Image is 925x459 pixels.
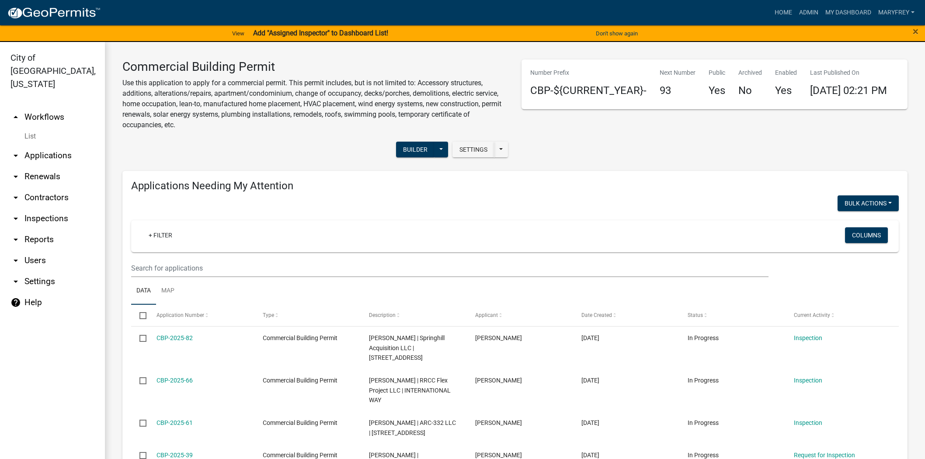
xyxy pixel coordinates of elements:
i: arrow_drop_down [10,150,21,161]
a: MaryFrey [875,4,918,21]
i: help [10,297,21,308]
datatable-header-cell: Applicant [467,305,573,326]
h4: Yes [709,84,725,97]
a: View [229,26,248,41]
datatable-header-cell: Description [361,305,467,326]
p: Use this application to apply for a commercial permit. This permit includes, but is not limited t... [122,78,508,130]
span: Current Activity [794,312,830,318]
button: Columns [845,227,888,243]
span: In Progress [688,377,719,384]
span: Liz Bell | Springhill Acquisition LLC | 1403 SPRING ST [369,334,445,362]
a: CBP-2025-39 [156,452,193,459]
button: Settings [452,142,494,157]
datatable-header-cell: Status [679,305,786,326]
span: × [913,25,918,38]
h3: Commercial Building Permit [122,59,508,74]
span: Type [263,312,274,318]
a: Map [156,277,180,305]
strong: Add "Assigned Inspector" to Dashboard List! [253,29,388,37]
p: Number Prefix [530,68,647,77]
a: Inspection [794,377,822,384]
a: Home [771,4,796,21]
a: CBP-2025-82 [156,334,193,341]
i: arrow_drop_up [10,112,21,122]
input: Search for applications [131,259,769,277]
span: 06/26/2025 [581,334,599,341]
button: Close [913,26,918,37]
span: 05/08/2025 [581,377,599,384]
h4: Applications Needing My Attention [131,180,899,192]
span: Date Created [581,312,612,318]
span: Status [688,312,703,318]
span: Commercial Building Permit [263,419,337,426]
h4: No [738,84,762,97]
datatable-header-cell: Select [131,305,148,326]
a: Inspection [794,334,822,341]
span: Commercial Building Permit [263,334,337,341]
a: My Dashboard [822,4,875,21]
datatable-header-cell: Type [254,305,360,326]
h4: CBP-${CURRENT_YEAR}- [530,84,647,97]
button: Builder [396,142,435,157]
a: Admin [796,4,822,21]
span: 04/01/2025 [581,452,599,459]
span: In Progress [688,419,719,426]
a: Inspection [794,419,822,426]
span: Description [369,312,396,318]
span: Commercial Building Permit [263,452,337,459]
button: Don't show again [592,26,641,41]
p: Enabled [775,68,797,77]
a: CBP-2025-61 [156,419,193,426]
a: Data [131,277,156,305]
span: Commercial Building Permit [263,377,337,384]
datatable-header-cell: Date Created [573,305,679,326]
p: Next Number [660,68,695,77]
span: Applicant [475,312,498,318]
span: Jason Sams | ARC-332 LLC | 332 SPRING STREET [369,419,456,436]
p: Archived [738,68,762,77]
span: Robert Libs | RRCC Flex Project LLC | INTERNATIONAL WAY [369,377,451,404]
i: arrow_drop_down [10,276,21,287]
i: arrow_drop_down [10,213,21,224]
p: Last Published On [810,68,887,77]
h4: Yes [775,84,797,97]
span: Liz Bell [475,334,522,341]
i: arrow_drop_down [10,192,21,203]
i: arrow_drop_down [10,255,21,266]
datatable-header-cell: Application Number [148,305,254,326]
a: CBP-2025-66 [156,377,193,384]
button: Bulk Actions [838,195,899,211]
span: In Progress [688,334,719,341]
span: 04/30/2025 [581,419,599,426]
i: arrow_drop_down [10,234,21,245]
span: Mary Frey [475,452,522,459]
span: [DATE] 02:21 PM [810,84,887,97]
span: In Progress [688,452,719,459]
a: + Filter [142,227,179,243]
p: Public [709,68,725,77]
datatable-header-cell: Current Activity [786,305,892,326]
i: arrow_drop_down [10,171,21,182]
a: Request for Inspection [794,452,855,459]
span: Jason Sams [475,419,522,426]
span: Application Number [156,312,204,318]
h4: 93 [660,84,695,97]
span: Robert Libs [475,377,522,384]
